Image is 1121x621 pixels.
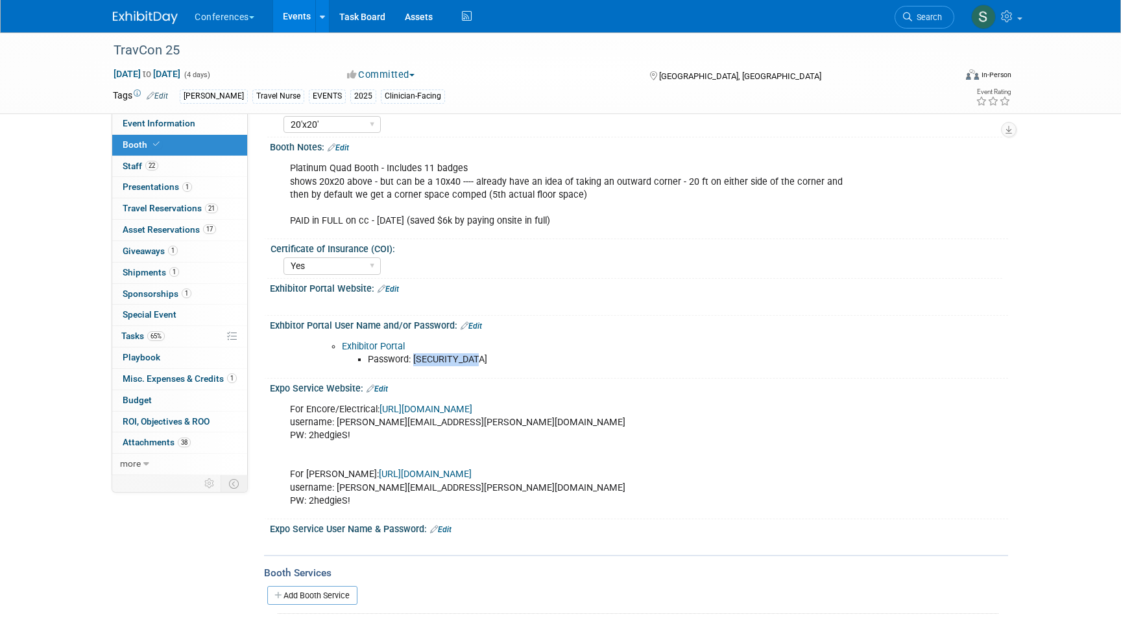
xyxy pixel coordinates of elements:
span: Asset Reservations [123,224,216,235]
span: 65% [147,331,165,341]
img: ExhibitDay [113,11,178,24]
span: Travel Reservations [123,203,218,213]
span: 1 [182,288,191,298]
a: Edit [147,91,168,100]
a: Staff22 [112,156,247,177]
a: Exhibitor Portal [342,341,405,352]
a: Add Booth Service [267,586,357,605]
span: 1 [227,373,237,383]
div: Travel Nurse [252,89,304,103]
a: Special Event [112,305,247,325]
span: Special Event [123,309,176,320]
span: Budget [123,395,152,405]
div: Expo Service Website: [270,379,1008,395]
div: In-Person [981,70,1011,80]
span: 1 [168,246,178,255]
a: Sponsorships1 [112,284,247,305]
div: Clinician-Facing [381,89,445,103]
a: Edit [461,322,482,331]
span: to [141,69,153,79]
span: 17 [203,224,216,234]
span: 21 [205,204,218,213]
span: Playbook [123,352,160,362]
div: EVENTS [309,89,346,103]
a: Booth [112,135,247,156]
div: Platinum Quad Booth - Includes 11 badges shows 20x20 above - but can be a 10x40 ---- already have... [281,156,865,233]
a: Shipments1 [112,263,247,283]
span: Tasks [121,331,165,341]
div: 2025 [350,89,376,103]
a: Attachments38 [112,432,247,453]
a: Edit [378,285,399,294]
span: (4 days) [183,71,210,79]
div: Booth Services [264,566,1008,580]
img: Sophie Buffo [971,5,996,29]
span: ROI, Objectives & ROO [123,416,210,427]
a: Presentations1 [112,177,247,198]
td: Tags [113,89,168,104]
a: Edit [430,525,452,534]
a: Travel Reservations21 [112,198,247,219]
span: more [120,458,141,469]
i: Booth reservation complete [153,141,160,148]
a: Misc. Expenses & Credits1 [112,369,247,390]
span: 22 [145,161,158,170]
a: Budget [112,390,247,411]
span: Booth [123,139,162,150]
a: Playbook [112,347,247,368]
div: Certificate of Insurance (COI): [271,239,1002,255]
div: Event Format [878,67,1011,87]
a: ROI, Objectives & ROO [112,412,247,432]
a: Asset Reservations17 [112,220,247,240]
div: Expo Service User Name & Password: [270,519,1008,536]
span: Attachments [123,437,191,447]
a: Giveaways1 [112,241,247,262]
span: Giveaways [123,246,178,256]
span: 1 [169,267,179,277]
span: [GEOGRAPHIC_DATA], [GEOGRAPHIC_DATA] [659,71,821,81]
span: Search [912,12,942,22]
div: TravCon 25 [109,39,935,62]
a: Edit [328,143,349,152]
div: Booth Notes: [270,137,1008,154]
div: Exhbitor Portal User Name and/or Password: [270,316,1008,333]
span: 1 [182,182,192,192]
a: Event Information [112,113,247,134]
a: [URL][DOMAIN_NAME] [380,404,472,415]
div: For Encore/Electrical: username: [PERSON_NAME][EMAIL_ADDRESS][PERSON_NAME][DOMAIN_NAME] PW: 2hedg... [281,397,865,514]
div: Event Rating [976,89,1011,95]
span: [DATE] [DATE] [113,68,181,80]
span: Shipments [123,267,179,277]
a: more [112,454,247,475]
span: Misc. Expenses & Credits [123,373,237,384]
li: Password: [SECURITY_DATA] [368,353,858,366]
span: Event Information [123,118,195,128]
span: 38 [178,438,191,447]
td: Toggle Event Tabs [221,475,248,492]
a: Edit [367,384,388,393]
div: Exhibitor Portal Website: [270,279,1008,296]
button: Committed [343,68,420,82]
div: [PERSON_NAME] [180,89,248,103]
a: Search [895,6,954,29]
a: [URL][DOMAIN_NAME] [379,469,472,480]
a: Tasks65% [112,326,247,347]
img: Format-Inperson.png [966,69,979,80]
span: Presentations [123,182,192,192]
span: Sponsorships [123,288,191,299]
span: Staff [123,161,158,171]
td: Personalize Event Tab Strip [199,475,221,492]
